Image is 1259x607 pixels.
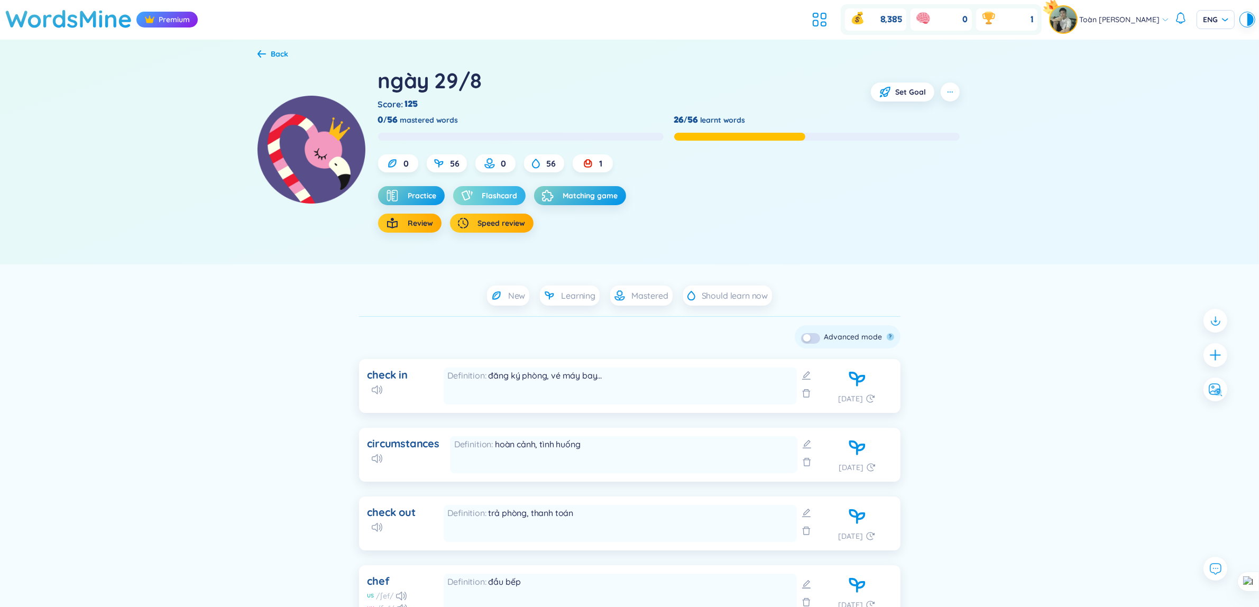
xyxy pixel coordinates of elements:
span: Learning [561,290,595,301]
span: 8,385 [880,14,902,25]
button: Review [378,214,442,233]
span: Definition [448,370,489,381]
span: 1 [600,158,603,169]
span: hoàn cảnh, tình huống [495,439,581,449]
div: Advanced mode [824,331,883,343]
span: [DATE] [838,393,863,404]
button: Speed review [450,214,534,233]
span: mastered words [400,114,458,126]
span: Mastered [631,290,668,301]
span: 56 [546,158,556,169]
span: Matching game [563,190,618,201]
span: 56 [451,158,460,169]
a: avatarpro [1050,6,1079,33]
span: Toàn [PERSON_NAME] [1079,14,1160,25]
span: [DATE] [838,530,863,542]
span: New [508,290,526,301]
img: crown icon [144,14,155,25]
span: Practice [408,190,437,201]
span: 125 [405,98,418,110]
div: check out [367,505,416,520]
div: Premium [136,12,198,27]
span: ENG [1203,14,1228,25]
button: Practice [378,186,445,205]
a: Back [258,50,289,60]
span: Definition [454,439,495,449]
span: Definition [448,576,489,587]
button: Matching game [534,186,626,205]
span: 0 [404,158,409,169]
div: 26/56 [674,114,698,126]
span: đầu bếp [489,576,521,587]
span: Definition [448,508,489,518]
span: [DATE] [839,462,863,473]
div: circumstances [367,436,439,451]
div: 0/56 [378,114,398,126]
div: check in [367,367,408,382]
span: Should learn now [702,290,768,301]
div: chef [367,574,390,588]
span: 0 [501,158,507,169]
div: US [367,592,374,600]
span: Flashcard [482,190,518,201]
div: /ʃef/ [376,591,394,601]
img: avatar [1050,6,1077,33]
div: Score : [378,98,420,110]
button: Flashcard [453,186,526,205]
span: trả phòng, thanh toán [489,508,574,518]
button: ? [887,333,894,341]
span: đăng ký phòng, vé máy bay… [489,370,602,381]
div: ngày 29/8 [378,66,482,95]
span: Speed review [478,218,526,228]
span: learnt words [700,114,745,126]
span: Set Goal [896,87,926,97]
span: plus [1209,348,1222,362]
div: Back [271,48,289,60]
button: Set Goal [871,82,934,102]
span: Review [408,218,434,228]
span: 1 [1031,14,1033,25]
span: 0 [962,14,968,25]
